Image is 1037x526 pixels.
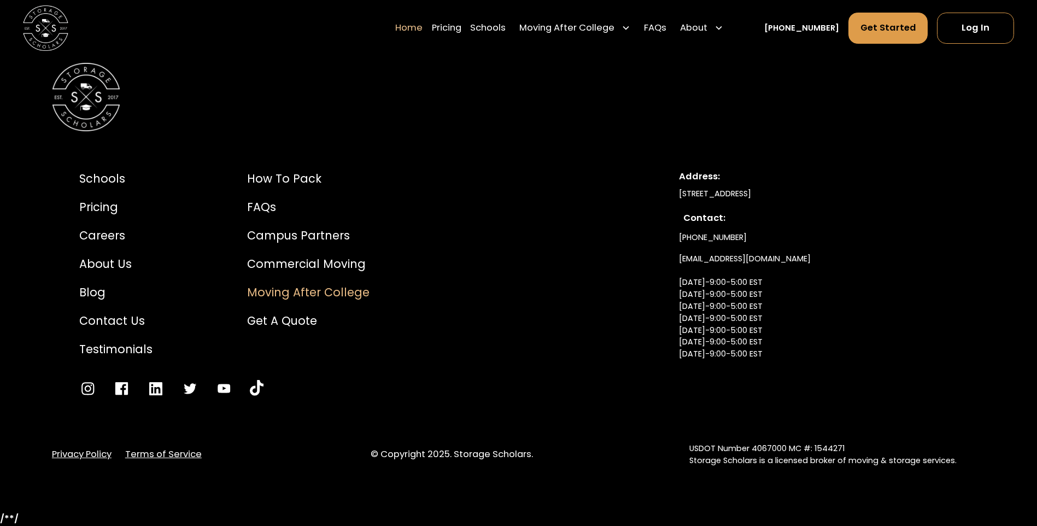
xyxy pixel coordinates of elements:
[247,170,370,187] a: How to Pack
[79,380,96,397] a: Go to Instagram
[371,448,666,461] div: © Copyright 2025. Storage Scholars.
[519,22,614,36] div: Moving After College
[247,227,370,244] a: Campus Partners
[247,198,370,215] a: FAQs
[79,198,153,215] a: Pricing
[679,227,747,248] a: [PHONE_NUMBER]
[79,170,153,187] a: Schools
[23,5,68,51] img: Storage Scholars main logo
[395,13,423,44] a: Home
[679,170,958,184] div: Address:
[515,13,635,44] div: Moving After College
[250,380,263,397] a: Go to YouTube
[52,448,112,461] a: Privacy Policy
[113,380,130,397] a: Go to Facebook
[181,380,198,397] a: Go to Twitter
[676,13,728,44] div: About
[644,13,666,44] a: FAQs
[679,248,811,389] a: [EMAIL_ADDRESS][DOMAIN_NAME][DATE]-9:00-5:00 EST[DATE]-9:00-5:00 EST[DATE]-9:00-5:00 EST[DATE]-9:...
[680,22,707,36] div: About
[764,22,839,34] a: [PHONE_NUMBER]
[79,341,153,358] a: Testimonials
[470,13,506,44] a: Schools
[79,312,153,329] a: Contact Us
[247,312,370,329] a: Get a Quote
[937,13,1014,44] a: Log In
[147,380,164,397] a: Go to LinkedIn
[247,284,370,301] a: Moving After College
[247,255,370,272] a: Commercial Moving
[432,13,461,44] a: Pricing
[215,380,232,397] a: Go to YouTube
[689,443,985,467] div: USDOT Number 4067000 MC #: 1544271 Storage Scholars is a licensed broker of moving & storage serv...
[125,448,202,461] a: Terms of Service
[679,188,958,200] div: [STREET_ADDRESS]
[79,227,153,244] a: Careers
[79,284,153,301] a: Blog
[52,63,120,131] img: Storage Scholars Logomark.
[683,212,953,225] div: Contact:
[79,255,153,272] a: About Us
[848,13,928,44] a: Get Started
